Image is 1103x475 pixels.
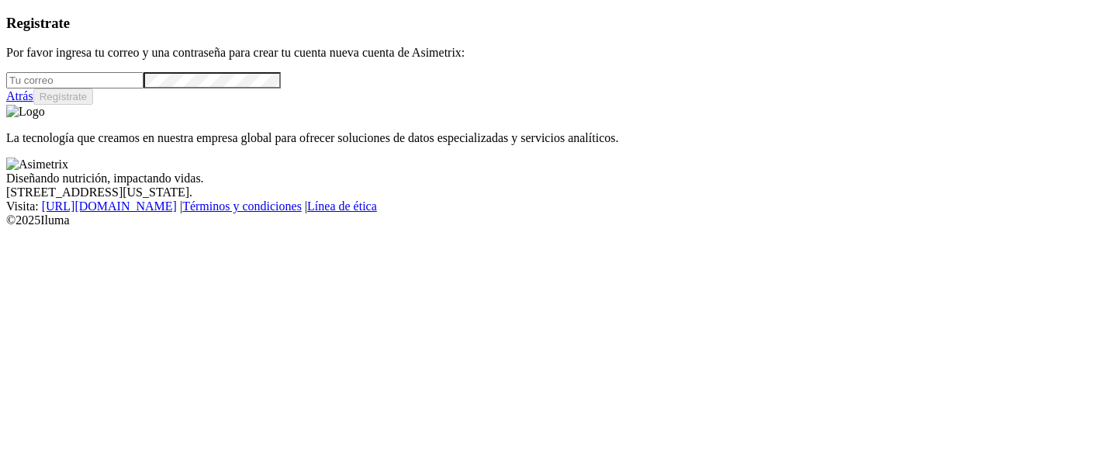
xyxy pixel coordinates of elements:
h3: Registrate [6,15,1097,32]
img: Asimetrix [6,158,68,172]
div: Diseñando nutrición, impactando vidas. [6,172,1097,185]
input: Tu correo [6,72,143,88]
div: © 2025 Iluma [6,213,1097,227]
a: [URL][DOMAIN_NAME] [42,199,177,213]
div: Visita : | | [6,199,1097,213]
div: [STREET_ADDRESS][US_STATE]. [6,185,1097,199]
a: Línea de ética [307,199,377,213]
a: Términos y condiciones [182,199,302,213]
button: Regístrate [33,88,94,105]
a: Atrás [6,89,33,102]
p: La tecnología que creamos en nuestra empresa global para ofrecer soluciones de datos especializad... [6,131,1097,145]
p: Por favor ingresa tu correo y una contraseña para crear tu cuenta nueva cuenta de Asimetrix: [6,46,1097,60]
img: Logo [6,105,45,119]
